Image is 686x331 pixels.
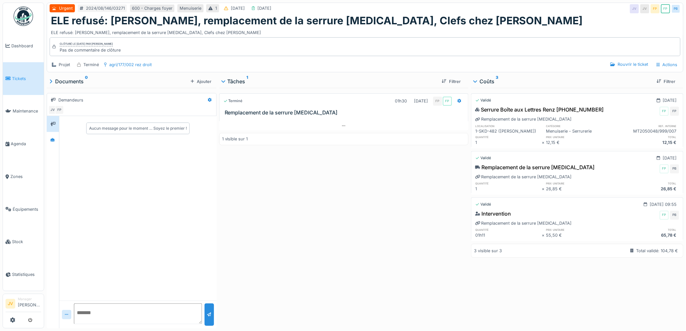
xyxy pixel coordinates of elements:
[10,173,41,180] span: Zones
[475,116,572,122] div: Remplacement de la serrure [MEDICAL_DATA]
[475,135,542,139] h6: quantité
[546,181,612,185] h6: prix unitaire
[14,6,33,26] img: Badge_color-CXgf-gQk.svg
[11,141,41,147] span: Agenda
[650,201,677,207] div: [DATE] 09:55
[225,110,466,116] h3: Remplacement de la serrure [MEDICAL_DATA]
[3,127,44,160] a: Agenda
[439,77,463,86] div: Filtrer
[661,4,670,13] div: FP
[12,271,41,278] span: Statistiques
[630,4,639,13] div: JV
[11,43,41,49] span: Dashboard
[475,163,595,171] div: Remplacement de la serrure [MEDICAL_DATA]
[475,186,542,192] div: 1
[83,62,99,68] div: Terminé
[613,232,679,238] div: 65,78 €
[640,4,649,13] div: JV
[670,164,679,173] div: PB
[613,186,679,192] div: 26,85 €
[475,181,542,185] h6: quantité
[613,128,679,134] div: MT2050048/999/007
[222,136,248,142] div: 1 visible sur 1
[663,97,677,103] div: [DATE]
[546,135,612,139] h6: prix unitaire
[223,98,243,104] div: Terminé
[188,77,214,86] div: Ajouter
[18,297,41,311] li: [PERSON_NAME]
[660,107,669,116] div: FP
[475,98,491,103] div: Validé
[496,77,498,85] sup: 3
[475,210,511,218] div: Intervention
[58,97,83,103] div: Demandeurs
[55,105,64,114] div: FP
[86,5,125,11] div: 2024/08/146/03271
[613,135,679,139] h6: total
[59,5,73,11] div: Urgent
[613,181,679,185] h6: total
[49,77,188,85] div: Documents
[546,139,612,146] div: 12,15 €
[542,139,546,146] div: ×
[3,226,44,258] a: Stock
[475,228,542,232] h6: quantité
[433,97,442,106] div: FP
[6,299,15,309] li: JV
[475,232,542,238] div: 01h11
[660,164,669,173] div: FP
[257,5,271,11] div: [DATE]
[475,202,491,207] div: Validé
[475,220,572,226] div: Remplacement de la serrure [MEDICAL_DATA]
[3,95,44,128] a: Maintenance
[546,232,612,238] div: 55,50 €
[671,4,680,13] div: PB
[3,258,44,291] a: Statistiques
[474,248,502,254] div: 3 visible sur 3
[475,128,542,134] div: 1-SKD-482 ([PERSON_NAME])
[18,297,41,301] div: Manager
[3,160,44,193] a: Zones
[651,4,660,13] div: FP
[475,139,542,146] div: 1
[48,105,57,114] div: JV
[414,98,428,104] div: [DATE]
[13,108,41,114] span: Maintenance
[654,60,680,69] div: Actions
[247,77,248,85] sup: 1
[215,5,217,11] div: 1
[60,47,121,53] div: Pas de commentaire de clôture
[475,124,542,128] h6: localisation
[60,42,113,46] div: Clôturé le [DATE] par [PERSON_NAME]
[12,239,41,245] span: Stock
[59,62,70,68] div: Projet
[546,186,612,192] div: 26,85 €
[395,98,407,104] div: 01h30
[475,106,604,113] div: Serrure Boîte aux Lettres Renz [PHONE_NUMBER]
[663,155,677,161] div: [DATE]
[89,125,187,131] div: Aucun message pour le moment … Soyez le premier !
[546,128,612,134] div: Menuiserie - Serrurerie
[474,77,651,85] div: Coûts
[475,155,491,161] div: Validé
[475,174,572,180] div: Remplacement de la serrure [MEDICAL_DATA]
[51,15,583,27] h1: ELE refusé: [PERSON_NAME], remplacement de la serrure [MEDICAL_DATA], Clefs chez [PERSON_NAME]
[542,232,546,238] div: ×
[12,76,41,82] span: Tickets
[109,62,152,68] div: agri/177/002 rez droit
[613,124,679,128] h6: ref. interne
[636,248,678,254] div: Total validé: 104,78 €
[660,211,669,220] div: FP
[3,62,44,95] a: Tickets
[542,186,546,192] div: ×
[654,77,678,86] div: Filtrer
[13,206,41,212] span: Équipements
[670,107,679,116] div: FP
[670,211,679,220] div: PB
[132,5,172,11] div: 600 - Charges foyer
[546,124,612,128] h6: catégorie
[3,30,44,62] a: Dashboard
[180,5,201,11] div: Menuiserie
[85,77,88,85] sup: 0
[608,60,651,69] div: Rouvrir le ticket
